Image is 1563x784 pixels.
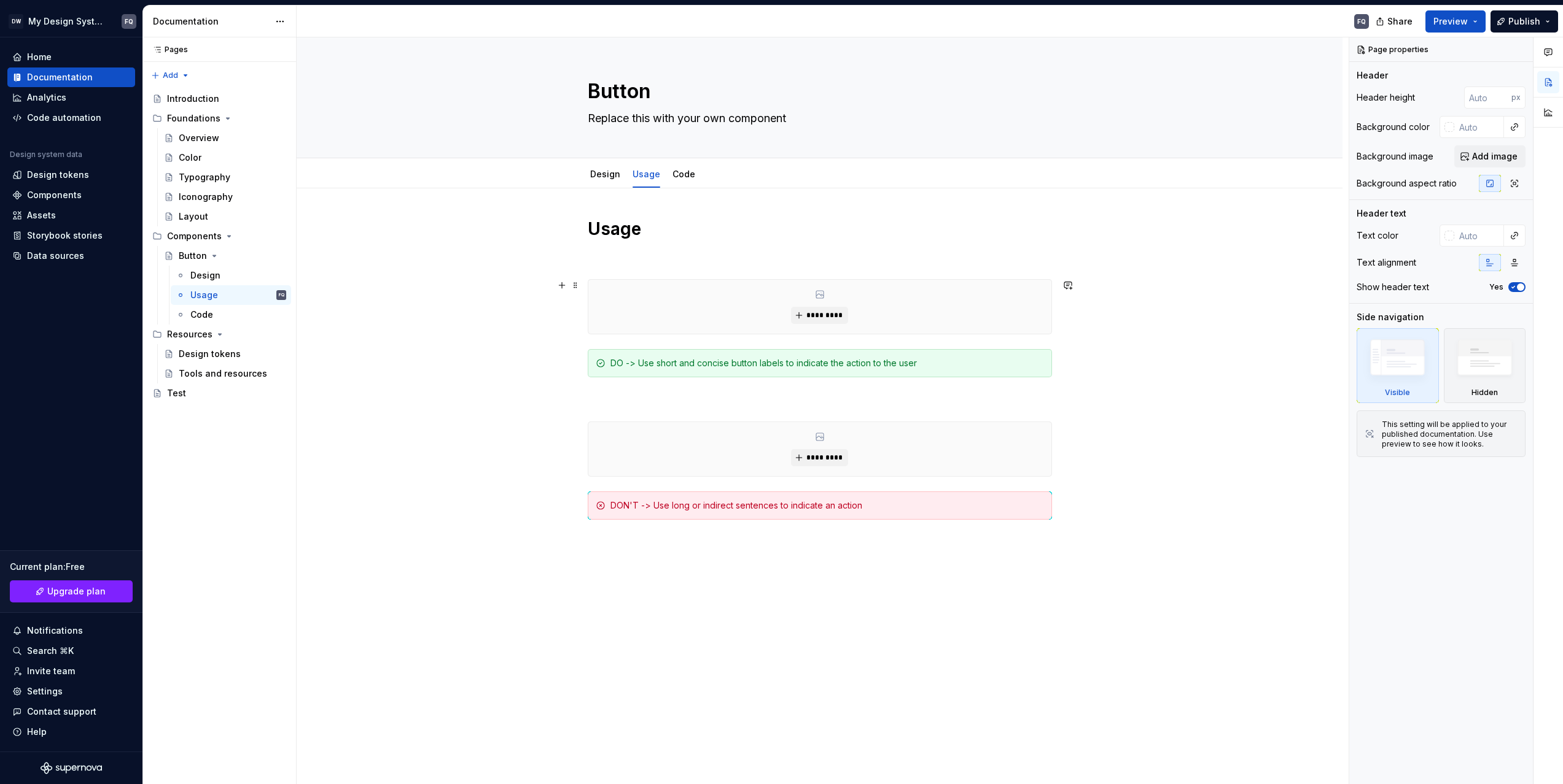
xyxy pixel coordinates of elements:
div: Background aspect ratio [1357,177,1457,190]
div: Code [668,161,700,186]
a: Introduction [147,89,291,109]
input: Auto [1464,86,1511,109]
div: Hidden [1471,388,1498,398]
input: Auto [1454,116,1504,138]
div: Text alignment [1357,256,1416,269]
a: Code [171,305,291,325]
a: Test [147,383,291,403]
a: Home [7,47,135,67]
span: Add image [1472,150,1518,163]
div: Button [179,250,207,262]
div: DON'T -> Use long or indirect sentences to indicate an action [610,499,1044,512]
div: Foundations [147,109,291,128]
div: Code automation [27,112,101,124]
div: FQ [125,17,133,26]
button: Publish [1491,10,1558,33]
div: Notifications [27,625,83,637]
a: UsageFQ [171,285,291,305]
div: DO -> Use short and concise button labels to indicate the action to the user [610,357,1044,369]
div: Introduction [167,93,219,105]
a: Code automation [7,108,135,128]
a: Design [171,266,291,285]
a: Overview [159,128,291,148]
div: Home [27,51,52,63]
button: Preview [1425,10,1486,33]
svg: Supernova Logo [41,762,102,774]
a: Documentation [7,67,135,87]
div: Settings [27,685,63,698]
button: Add [147,67,193,84]
div: Typography [179,171,230,183]
a: Button [159,246,291,266]
div: Search ⌘K [27,645,74,657]
span: Share [1387,15,1413,28]
div: Invite team [27,665,75,677]
div: Overview [179,132,219,144]
button: Help [7,722,135,742]
div: Resources [147,325,291,344]
div: Usage [190,289,218,301]
div: Components [27,189,82,201]
button: Contact support [7,702,135,721]
div: DW [9,14,23,29]
div: FQ [1357,17,1366,26]
span: Upgrade plan [47,585,106,598]
a: Assets [7,206,135,225]
div: Background color [1357,121,1430,133]
a: Storybook stories [7,226,135,245]
div: This setting will be applied to your published documentation. Use preview to see how it looks. [1382,420,1518,449]
div: Resources [167,328,212,340]
div: Storybook stories [27,229,103,242]
button: Share [1370,10,1421,33]
button: Add image [1454,145,1526,167]
span: Preview [1433,15,1468,28]
div: Documentation [153,15,269,28]
textarea: Button [585,77,1050,106]
button: Upgrade plan [10,580,133,602]
div: Hidden [1444,328,1526,403]
span: Publish [1508,15,1540,28]
a: Code [672,169,695,179]
div: Background image [1357,150,1433,163]
div: Help [27,726,47,738]
div: Design tokens [179,348,241,360]
a: Design tokens [159,344,291,364]
a: Design [590,169,620,179]
a: Invite team [7,661,135,681]
div: Foundations [167,112,220,125]
a: Analytics [7,88,135,107]
a: Usage [633,169,660,179]
div: Design tokens [27,169,89,181]
div: Visible [1357,328,1439,403]
div: Components [167,230,222,242]
button: DWMy Design SystemFQ [2,8,140,34]
button: Search ⌘K [7,641,135,661]
div: Analytics [27,91,66,104]
a: Typography [159,167,291,187]
div: Data sources [27,250,84,262]
input: Auto [1454,225,1504,247]
div: Contact support [27,705,96,718]
div: Page tree [147,89,291,403]
a: Design tokens [7,165,135,185]
div: Assets [27,209,56,221]
a: Components [7,185,135,205]
div: Current plan : Free [10,561,133,573]
span: Add [163,71,178,80]
a: Settings [7,682,135,701]
p: px [1511,93,1521,102]
div: Header [1357,69,1388,82]
div: Usage [628,161,665,186]
div: Text color [1357,229,1398,242]
div: Header height [1357,91,1415,104]
textarea: Replace this with your own component [585,109,1050,128]
div: Layout [179,210,208,223]
a: Tools and resources [159,364,291,383]
h1: Usage [588,218,1052,240]
div: My Design System [28,15,107,28]
div: Visible [1385,388,1410,398]
a: Iconography [159,187,291,207]
div: Components [147,226,291,246]
a: Color [159,148,291,167]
